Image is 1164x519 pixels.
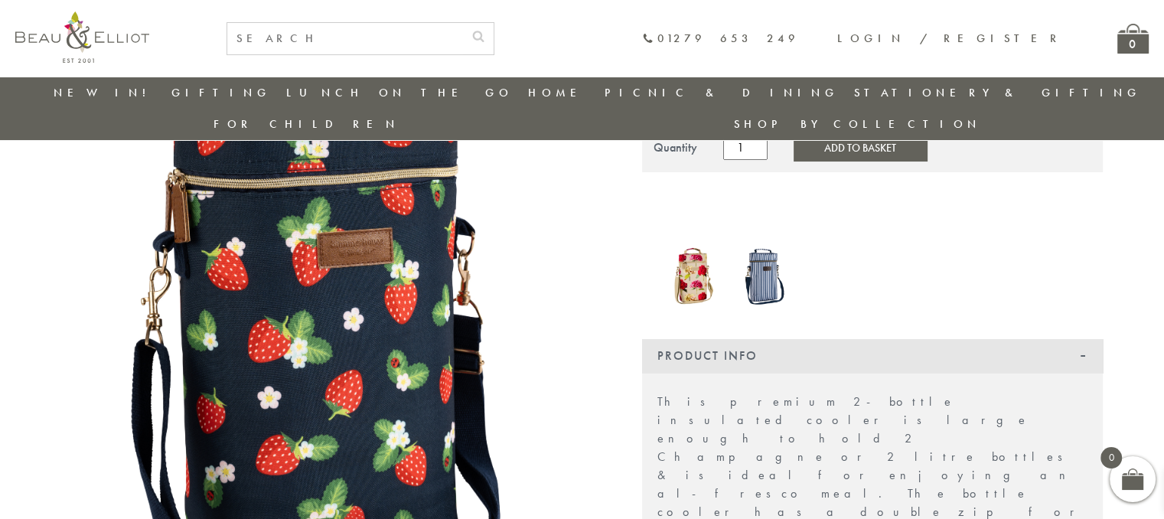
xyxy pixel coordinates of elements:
[1100,447,1122,468] span: 0
[15,11,149,63] img: logo
[837,31,1064,46] a: Login / Register
[642,339,1103,373] div: Product Info
[654,141,697,155] div: Quantity
[723,135,768,160] input: Product quantity
[794,135,927,161] button: Add to Basket
[639,181,1106,218] iframe: Secure express checkout frame
[736,243,793,308] img: Three Rivers Insulated 2 x Bottle Cooler
[665,238,722,313] img: Sarah Kelleher 2 x Bottle Cooler
[642,32,799,45] a: 01279 653 249
[736,243,793,311] a: Three Rivers Insulated 2 x Bottle Cooler
[665,238,722,317] a: Sarah Kelleher 2 x Bottle Cooler
[54,85,156,100] a: New in!
[227,23,463,54] input: SEARCH
[1117,24,1149,54] a: 0
[286,85,513,100] a: Lunch On The Go
[528,85,589,100] a: Home
[605,85,839,100] a: Picnic & Dining
[214,116,399,132] a: For Children
[171,85,271,100] a: Gifting
[734,116,981,132] a: Shop by collection
[854,85,1141,100] a: Stationery & Gifting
